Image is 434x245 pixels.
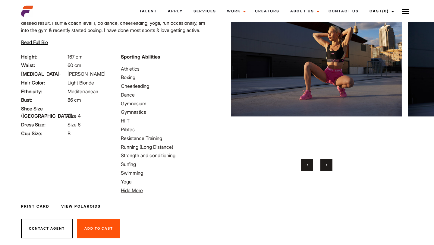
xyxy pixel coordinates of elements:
span: Height: [21,53,66,60]
li: Cheerleading [121,82,213,90]
li: Athletics [121,65,213,72]
li: Resistance Training [121,135,213,142]
span: (0) [382,9,389,13]
span: 167 cm [68,54,83,60]
button: Read Full Bio [21,39,48,46]
span: Size 4 [68,113,81,119]
span: Hide More [121,187,143,193]
span: Light Blonde [68,80,94,86]
span: Ethnicity: [21,88,66,95]
p: I have a diploma in modelling & acting. I’m charismatic, kind & will work with you to get the des... [21,12,213,34]
span: B [68,130,71,136]
li: Gymnasium [121,100,213,107]
span: Read Full Bio [21,39,48,45]
span: Dress Size: [21,121,66,128]
li: Running (Long Distance) [121,143,213,151]
a: Cast(0) [364,3,398,19]
a: Contact Us [323,3,364,19]
li: HIIT [121,117,213,124]
li: Gymnastics [121,108,213,116]
span: Waist: [21,62,66,69]
img: Burger icon [402,8,409,15]
span: Mediterranean [68,88,98,94]
a: Creators [250,3,285,19]
span: Hair Color: [21,79,66,86]
span: Cup Size: [21,130,66,137]
li: Yoga [121,178,213,185]
img: cropped-aefm-brand-fav-22-square.png [21,5,33,17]
li: Strength and conditioning [121,152,213,159]
span: [MEDICAL_DATA]: [21,70,66,78]
li: Surfing [121,161,213,168]
span: 86 cm [68,97,81,103]
span: Bust: [21,96,66,103]
button: Add To Cast [77,219,120,239]
strong: Sporting Abilities [121,54,160,60]
a: View Polaroids [61,204,101,209]
span: 60 cm [68,62,81,68]
a: Apply [162,3,188,19]
li: Boxing [121,74,213,81]
a: Talent [134,3,162,19]
span: [PERSON_NAME] [68,71,105,77]
button: Contact Agent [21,219,73,239]
li: Swimming [121,169,213,177]
span: Add To Cast [84,226,113,231]
a: Services [188,3,222,19]
a: Work [222,3,250,19]
li: Pilates [121,126,213,133]
a: About Us [285,3,323,19]
li: Dance [121,91,213,98]
span: Shoe Size ([GEOGRAPHIC_DATA]): [21,105,66,119]
span: Next [326,162,327,168]
span: Size 6 [68,122,80,128]
a: Print Card [21,204,49,209]
span: Previous [307,162,308,168]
